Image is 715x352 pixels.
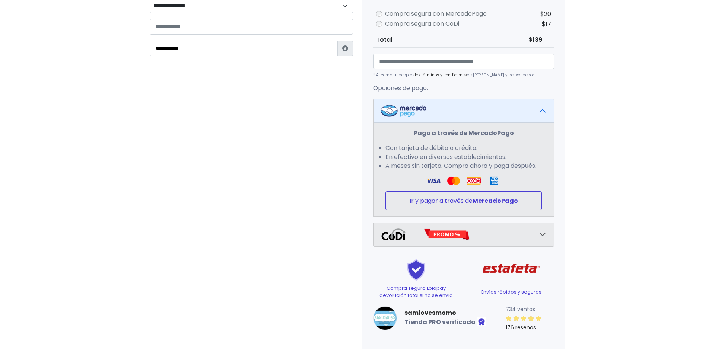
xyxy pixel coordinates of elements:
[381,228,406,240] img: Codi Logo
[424,228,470,240] img: Promo
[506,314,554,332] a: 176 reseñas
[373,84,554,93] p: Opciones de pago:
[373,72,554,78] p: * Al comprar aceptas de [PERSON_NAME] y del vendedor
[506,324,536,331] small: 176 reseñas
[473,196,518,205] strong: MercadoPago
[373,306,397,330] img: small.png
[390,259,442,281] img: Shield
[467,176,481,185] img: Oxxo Logo
[381,105,426,117] img: Mercadopago Logo
[477,317,486,326] img: Tienda verificada
[385,9,487,18] label: Compra segura con MercadoPago
[385,153,542,161] li: En efectivo en diversos establecimientos.
[385,144,542,153] li: Con tarjeta de débito o crédito.
[468,288,554,295] p: Envíos rápidos y seguros
[506,314,541,323] div: 4.97 / 5
[414,129,514,137] strong: Pago a través de MercadoPago
[404,308,486,317] a: samlovesmomo
[342,45,348,51] i: Estafeta lo usará para ponerse en contacto en caso de tener algún problema con el envío
[415,72,467,78] a: los términos y condiciones
[525,32,554,47] td: $139
[506,305,535,313] small: 734 ventas
[477,253,546,285] img: Estafeta Logo
[373,32,525,47] th: Total
[447,176,461,185] img: Visa Logo
[385,161,542,170] li: A meses sin tarjeta. Compra ahora y paga después.
[404,318,476,327] b: Tienda PRO verificada
[385,191,542,210] button: Ir y pagar a través deMercadoPago
[540,10,551,18] span: $20
[487,176,501,185] img: Amex Logo
[385,19,459,28] label: Compra segura con CoDi
[426,176,440,185] img: Visa Logo
[542,20,551,28] span: $17
[373,285,459,299] p: Compra segura Lolapay devolución total si no se envía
